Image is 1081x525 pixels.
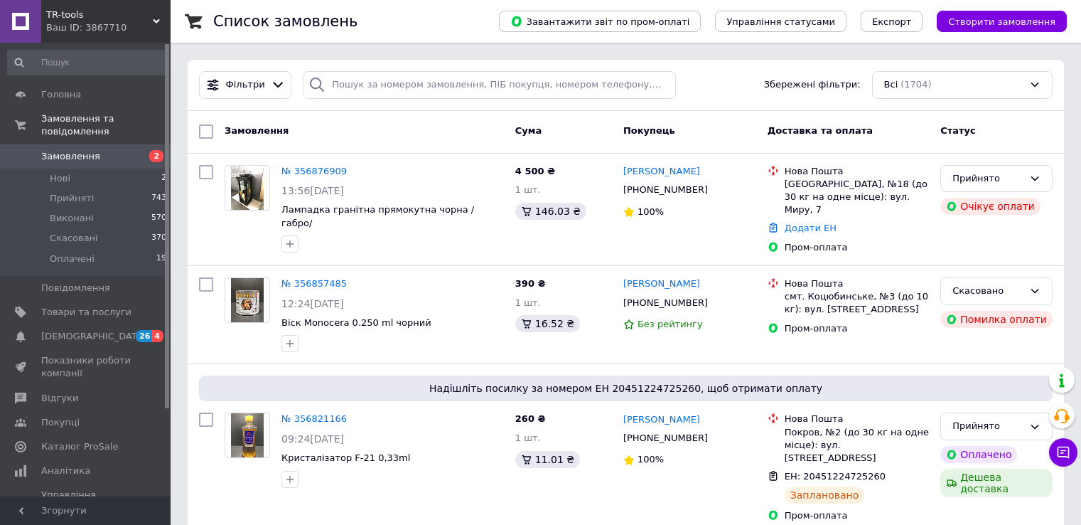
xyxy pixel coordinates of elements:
span: 370 [151,232,166,245]
div: 11.01 ₴ [515,451,580,468]
span: 12:24[DATE] [281,298,344,309]
span: Експорт [872,16,912,27]
span: Фільтри [226,78,265,92]
button: Експорт [861,11,923,32]
div: [GEOGRAPHIC_DATA], №18 (до 30 кг на одне місце): вул. Миру, 7 [785,178,929,217]
a: Віск Monocera 0.250 ml чорний [281,317,431,328]
span: 570 [151,212,166,225]
span: Замовлення [225,125,289,136]
span: 1 шт. [515,433,541,443]
a: Додати ЕН [785,223,837,233]
span: Аналітика [41,465,90,477]
a: Фото товару [225,413,270,458]
span: 09:24[DATE] [281,433,344,445]
span: Оплачені [50,253,95,265]
span: TR-tools [46,9,153,21]
span: 2 [161,172,166,185]
span: Товари та послуги [41,306,131,319]
div: Пром-оплата [785,241,929,254]
input: Пошук [7,50,168,75]
span: Без рейтингу [638,319,703,329]
a: Фото товару [225,165,270,211]
span: Покупець [623,125,675,136]
div: [PHONE_NUMBER] [620,429,711,447]
div: Пром-оплата [785,509,929,522]
span: 100% [638,206,664,217]
span: Управління сайтом [41,489,131,514]
div: смт. Коцюбинське, №3 (до 10 кг): вул. [STREET_ADDRESS] [785,290,929,316]
div: Помилка оплати [940,311,1053,328]
span: Головна [41,88,81,101]
div: Скасовано [952,284,1023,299]
span: 19 [156,253,166,265]
span: Cума [515,125,542,136]
span: Покупці [41,416,80,429]
span: ЕН: 20451224725260 [785,471,886,482]
span: 390 ₴ [515,278,546,289]
span: Замовлення та повідомлення [41,112,171,138]
div: Оплачено [940,446,1017,463]
span: Надішліть посилку за номером ЕН 20451224725260, щоб отримати оплату [205,381,1047,396]
span: Показники роботи компанії [41,354,131,380]
a: Лампадка гранітна прямокутна чорна /габро/ [281,204,474,228]
span: 4 500 ₴ [515,166,555,176]
span: Каталог ProSale [41,440,118,453]
h1: Список замовлень [213,13,357,30]
span: Відгуки [41,392,78,405]
div: Пром-оплата [785,322,929,335]
a: № 356821166 [281,413,347,424]
span: Прийняті [50,192,94,205]
span: 1 шт. [515,184,541,195]
span: (1704) [900,79,931,90]
span: 743 [151,192,166,205]
button: Створити замовлення [937,11,1067,32]
div: Ваш ID: 3867710 [46,21,171,34]
span: 1 шт. [515,297,541,308]
span: 4 [152,330,163,342]
span: Скасовані [50,232,98,245]
a: Кристалізатор F-21 0,33ml [281,452,410,463]
div: Прийнято [952,419,1023,434]
span: 100% [638,454,664,465]
span: [DEMOGRAPHIC_DATA] [41,330,146,343]
a: № 356857485 [281,278,347,289]
span: 26 [136,330,152,342]
a: [PERSON_NAME] [623,277,700,291]
div: Нова Пошта [785,165,929,178]
div: Очікує оплати [940,198,1040,215]
span: 13:56[DATE] [281,185,344,196]
button: Чат з покупцем [1049,438,1077,467]
span: Управління статусами [726,16,835,27]
span: Замовлення [41,150,100,163]
img: Фото товару [231,413,264,457]
img: Фото товару [231,278,264,322]
div: Прийнято [952,171,1023,186]
span: Всі [884,78,898,92]
div: Нова Пошта [785,413,929,425]
a: № 356876909 [281,166,347,176]
a: Створити замовлення [923,16,1067,26]
div: [PHONE_NUMBER] [620,294,711,312]
span: 2 [149,150,163,162]
button: Завантажити звіт по пром-оплаті [499,11,701,32]
div: Покров, №2 (до 30 кг на одне місце): вул. [STREET_ADDRESS] [785,426,929,465]
input: Пошук за номером замовлення, ПІБ покупця, номером телефону, Email, номером накладної [303,71,676,99]
span: Створити замовлення [948,16,1055,27]
div: 16.52 ₴ [515,315,580,332]
span: 260 ₴ [515,413,546,424]
span: Виконані [50,212,94,225]
div: Дешева доставка [940,469,1053,497]
a: [PERSON_NAME] [623,165,700,179]
button: Управління статусами [715,11,846,32]
span: Нові [50,172,70,185]
span: Збережені фільтри: [764,78,861,92]
span: Завантажити звіт по пром-оплаті [510,15,689,28]
div: Нова Пошта [785,277,929,290]
div: 146.03 ₴ [515,203,586,220]
img: Фото товару [231,166,264,210]
div: [PHONE_NUMBER] [620,181,711,199]
a: Фото товару [225,277,270,323]
span: Повідомлення [41,282,110,295]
